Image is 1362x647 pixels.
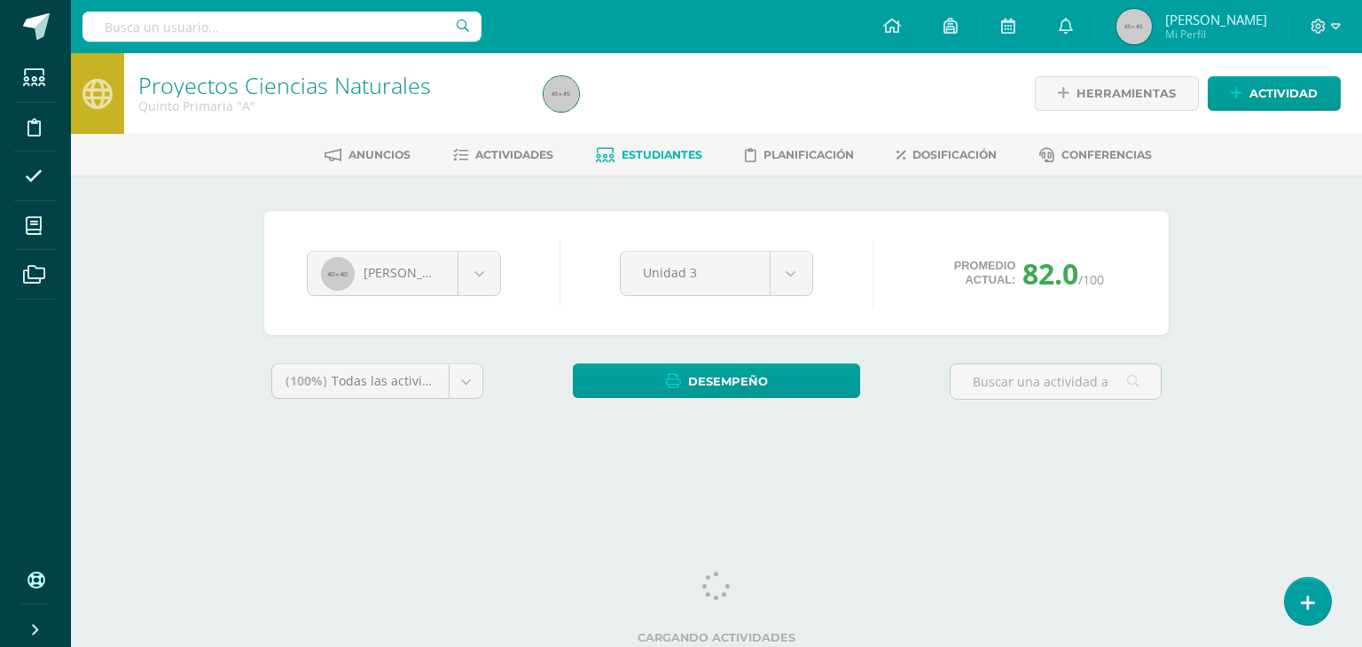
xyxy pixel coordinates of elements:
span: Mi Perfil [1165,27,1267,42]
a: Desempeño [573,363,860,398]
span: Actividades [475,148,553,161]
a: Actividades [453,141,553,169]
h1: Proyectos Ciencias Naturales [138,73,522,97]
a: Estudiantes [596,141,702,169]
span: Conferencias [1061,148,1152,161]
img: 40x40 [321,257,355,291]
span: /100 [1078,271,1104,288]
img: 45x45 [1116,9,1152,44]
a: Anuncios [325,141,411,169]
a: Herramientas [1035,76,1199,111]
span: 82.0 [1022,254,1078,292]
div: Quinto Primaria 'A' [138,97,522,114]
span: Unidad 3 [643,252,748,293]
span: Actividad [1249,77,1318,110]
input: Buscar una actividad aquí... [951,364,1161,399]
span: [PERSON_NAME] [364,264,463,281]
span: Todas las actividades de esta unidad [332,372,552,389]
span: (100%) [286,372,327,389]
span: Promedio actual: [954,259,1016,287]
a: Dosificación [896,141,997,169]
input: Busca un usuario... [82,12,481,42]
span: [PERSON_NAME] [1165,11,1267,28]
a: Proyectos Ciencias Naturales [138,70,431,100]
a: [PERSON_NAME] [308,252,500,295]
span: Herramientas [1076,77,1176,110]
span: Anuncios [348,148,411,161]
span: Dosificación [912,148,997,161]
a: Planificación [745,141,854,169]
span: Desempeño [688,365,768,398]
img: 45x45 [544,76,579,112]
span: Estudiantes [622,148,702,161]
a: Conferencias [1039,141,1152,169]
a: Actividad [1208,76,1341,111]
a: Unidad 3 [621,252,812,295]
span: Planificación [763,148,854,161]
label: Cargando actividades [271,631,1162,644]
a: (100%)Todas las actividades de esta unidad [272,364,482,398]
